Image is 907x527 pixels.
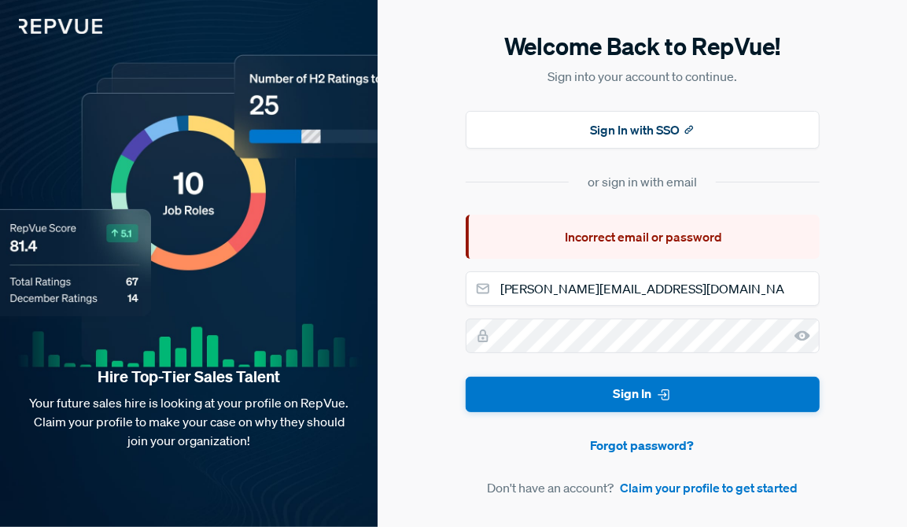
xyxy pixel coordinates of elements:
input: Email address [466,271,820,306]
p: Your future sales hire is looking at your profile on RepVue. Claim your profile to make your case... [25,393,352,450]
div: Incorrect email or password [466,215,820,259]
strong: Hire Top-Tier Sales Talent [25,367,352,387]
button: Sign In with SSO [466,111,820,149]
button: Sign In [466,377,820,412]
p: Sign into your account to continue. [466,67,820,86]
h5: Welcome Back to RepVue! [466,30,820,63]
div: or sign in with email [588,172,697,191]
a: Forgot password? [466,436,820,455]
article: Don't have an account? [466,478,820,497]
a: Claim your profile to get started [620,478,798,497]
